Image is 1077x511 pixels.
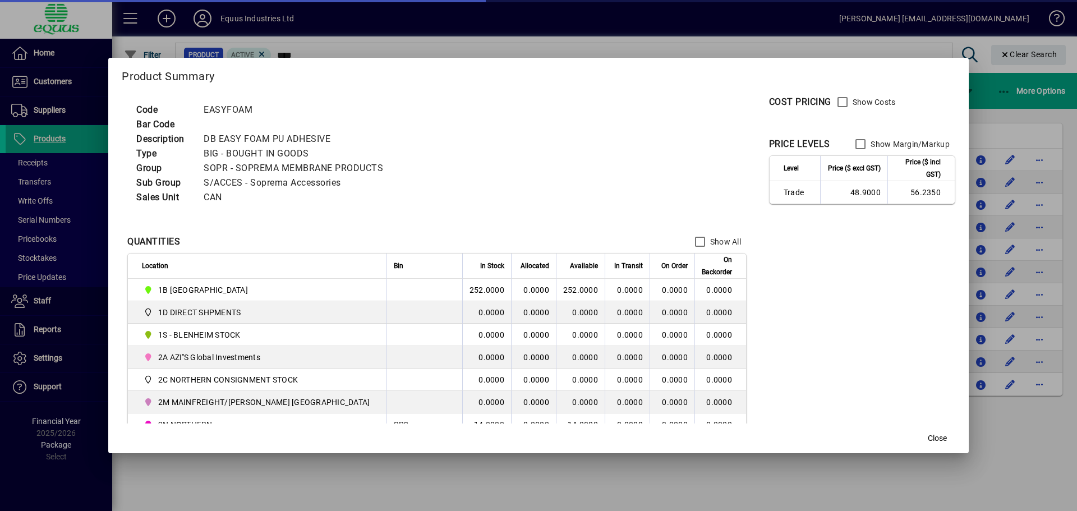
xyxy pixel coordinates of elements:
[694,413,746,436] td: 0.0000
[702,254,732,278] span: On Backorder
[928,432,947,444] span: Close
[131,146,198,161] td: Type
[131,190,198,205] td: Sales Unit
[142,373,374,386] span: 2C NORTHERN CONSIGNMENT STOCK
[511,279,556,301] td: 0.0000
[142,328,374,342] span: 1S - BLENHEIM STOCK
[617,398,643,407] span: 0.0000
[127,235,180,248] div: QUANTITIES
[617,353,643,362] span: 0.0000
[198,146,397,161] td: BIG - BOUGHT IN GOODS
[662,375,688,384] span: 0.0000
[769,95,831,109] div: COST PRICING
[661,260,688,272] span: On Order
[694,301,746,324] td: 0.0000
[617,330,643,339] span: 0.0000
[131,132,198,146] td: Description
[142,306,374,319] span: 1D DIRECT SHPMENTS
[131,176,198,190] td: Sub Group
[662,420,688,429] span: 0.0000
[617,420,643,429] span: 0.0000
[662,398,688,407] span: 0.0000
[694,391,746,413] td: 0.0000
[662,330,688,339] span: 0.0000
[198,103,397,117] td: EASYFOAM
[570,260,598,272] span: Available
[462,369,511,391] td: 0.0000
[198,132,397,146] td: DB EASY FOAM PU ADHESIVE
[462,279,511,301] td: 252.0000
[556,279,605,301] td: 252.0000
[662,353,688,362] span: 0.0000
[662,308,688,317] span: 0.0000
[868,139,950,150] label: Show Margin/Markup
[108,58,969,90] h2: Product Summary
[556,369,605,391] td: 0.0000
[895,156,941,181] span: Price ($ incl GST)
[394,260,403,272] span: Bin
[158,329,241,340] span: 1S - BLENHEIM STOCK
[198,190,397,205] td: CAN
[386,413,462,436] td: SR2
[694,346,746,369] td: 0.0000
[142,418,374,431] span: 2N NORTHERN
[462,324,511,346] td: 0.0000
[521,260,549,272] span: Allocated
[198,161,397,176] td: SOPR - SOPREMA MEMBRANE PRODUCTS
[511,301,556,324] td: 0.0000
[556,391,605,413] td: 0.0000
[919,429,955,449] button: Close
[850,96,896,108] label: Show Costs
[556,413,605,436] td: 14.0000
[158,284,248,296] span: 1B [GEOGRAPHIC_DATA]
[142,260,168,272] span: Location
[820,181,887,204] td: 48.9000
[511,413,556,436] td: 0.0000
[887,181,955,204] td: 56.2350
[617,375,643,384] span: 0.0000
[511,324,556,346] td: 0.0000
[511,391,556,413] td: 0.0000
[480,260,504,272] span: In Stock
[158,397,370,408] span: 2M MAINFREIGHT/[PERSON_NAME] [GEOGRAPHIC_DATA]
[158,352,260,363] span: 2A AZI''S Global Investments
[784,187,813,198] span: Trade
[142,395,374,409] span: 2M MAINFREIGHT/OWENS AUCKLAND
[462,301,511,324] td: 0.0000
[556,346,605,369] td: 0.0000
[142,283,374,297] span: 1B BLENHEIM
[708,236,741,247] label: Show All
[462,391,511,413] td: 0.0000
[556,324,605,346] td: 0.0000
[694,369,746,391] td: 0.0000
[511,346,556,369] td: 0.0000
[694,324,746,346] td: 0.0000
[142,351,374,364] span: 2A AZI''S Global Investments
[784,162,799,174] span: Level
[662,286,688,294] span: 0.0000
[511,369,556,391] td: 0.0000
[158,419,213,430] span: 2N NORTHERN
[556,301,605,324] td: 0.0000
[131,103,198,117] td: Code
[694,279,746,301] td: 0.0000
[158,374,298,385] span: 2C NORTHERN CONSIGNMENT STOCK
[828,162,881,174] span: Price ($ excl GST)
[617,308,643,317] span: 0.0000
[617,286,643,294] span: 0.0000
[614,260,643,272] span: In Transit
[131,117,198,132] td: Bar Code
[462,346,511,369] td: 0.0000
[158,307,241,318] span: 1D DIRECT SHPMENTS
[198,176,397,190] td: S/ACCES - Soprema Accessories
[769,137,830,151] div: PRICE LEVELS
[462,413,511,436] td: 14.0000
[131,161,198,176] td: Group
